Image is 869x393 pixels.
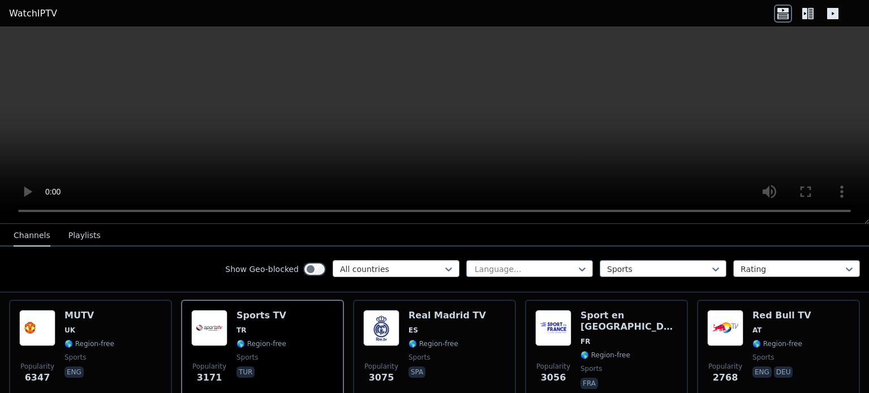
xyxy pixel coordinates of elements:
h6: Red Bull TV [752,310,811,321]
span: 🌎 Region-free [64,339,114,348]
p: deu [774,366,793,378]
img: Real Madrid TV [363,310,399,346]
span: TR [236,326,246,335]
span: 3171 [197,371,222,385]
span: sports [236,353,258,362]
img: Sport en France [535,310,571,346]
h6: Real Madrid TV [408,310,486,321]
h6: Sports TV [236,310,286,321]
p: spa [408,366,425,378]
span: 6347 [25,371,50,385]
span: 🌎 Region-free [408,339,458,348]
span: sports [752,353,774,362]
span: sports [408,353,430,362]
span: Popularity [192,362,226,371]
p: fra [580,378,598,389]
label: Show Geo-blocked [225,264,299,275]
button: Playlists [68,225,101,247]
img: Sports TV [191,310,227,346]
span: 2768 [713,371,738,385]
span: 🌎 Region-free [236,339,286,348]
p: tur [236,366,255,378]
span: 🌎 Region-free [580,351,630,360]
span: Popularity [20,362,54,371]
span: UK [64,326,75,335]
p: eng [752,366,772,378]
span: Popularity [708,362,742,371]
span: 3056 [541,371,566,385]
h6: Sport en [GEOGRAPHIC_DATA] [580,310,678,332]
span: Popularity [364,362,398,371]
span: 3075 [369,371,394,385]
a: WatchIPTV [9,7,57,20]
h6: MUTV [64,310,114,321]
img: MUTV [19,310,55,346]
p: eng [64,366,84,378]
span: 🌎 Region-free [752,339,802,348]
span: AT [752,326,762,335]
img: Red Bull TV [707,310,743,346]
span: FR [580,337,590,346]
span: sports [64,353,86,362]
button: Channels [14,225,50,247]
span: sports [580,364,602,373]
span: ES [408,326,418,335]
span: Popularity [536,362,570,371]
